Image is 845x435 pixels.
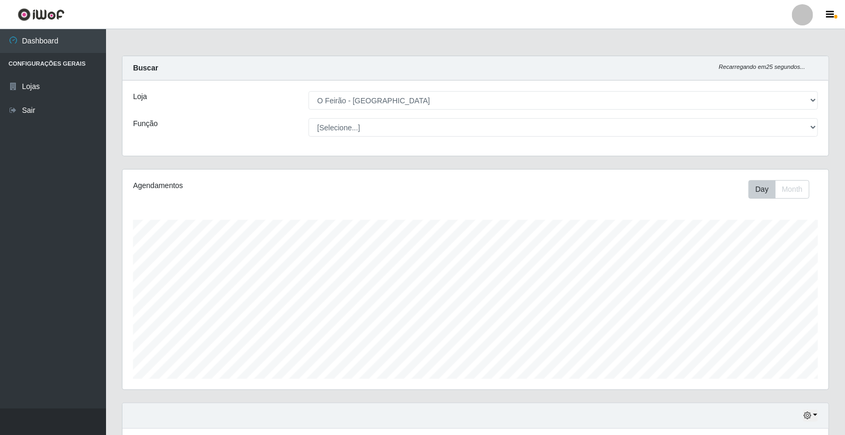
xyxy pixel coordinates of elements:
label: Loja [133,91,147,102]
div: Agendamentos [133,180,409,191]
strong: Buscar [133,64,158,72]
i: Recarregando em 25 segundos... [719,64,805,70]
img: CoreUI Logo [17,8,65,21]
div: First group [749,180,809,199]
div: Toolbar with button groups [749,180,818,199]
button: Month [775,180,809,199]
label: Função [133,118,158,129]
button: Day [749,180,776,199]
